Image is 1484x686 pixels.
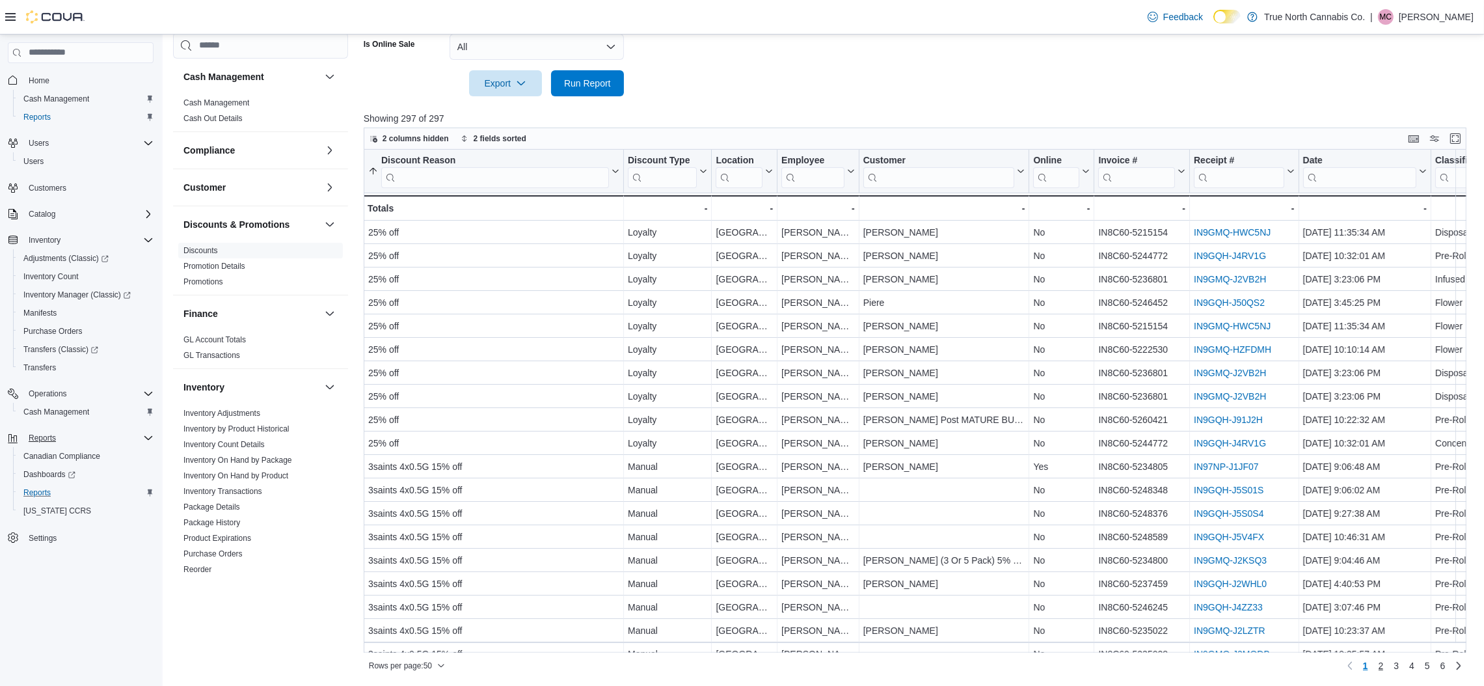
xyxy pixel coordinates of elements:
span: MC [1380,9,1392,25]
a: Manifests [18,305,62,321]
a: Promotion Details [183,262,245,271]
button: Export [469,70,542,96]
span: Cash Management [18,404,154,420]
span: Reports [18,109,154,125]
a: IN9GMQ-HZFDMH [1194,344,1271,355]
div: Loyalty [628,318,707,334]
a: Customers [23,180,72,196]
div: [PERSON_NAME] [781,271,855,287]
button: Inventory Count [13,268,159,286]
h3: Discounts & Promotions [183,218,290,231]
div: Discount Type [628,154,697,187]
span: Inventory [23,232,154,248]
span: Cash Management [18,91,154,107]
input: Dark Mode [1213,10,1241,23]
button: Cash Management [322,69,338,85]
div: No [1033,271,1090,287]
div: Inventory [173,405,348,598]
div: No [1033,365,1090,381]
a: Package Details [183,502,240,512]
a: Cash Out Details [183,114,243,123]
a: IN9GMQ-J2VB2H [1194,391,1266,402]
span: Reports [23,430,154,446]
div: [PERSON_NAME] [863,389,1025,404]
span: Operations [29,389,67,399]
div: Discounts & Promotions [173,243,348,295]
span: Users [18,154,154,169]
div: [PERSON_NAME] [781,248,855,264]
div: - [1194,200,1295,216]
div: [GEOGRAPHIC_DATA] [716,365,773,381]
button: Customers [3,178,159,197]
button: Run Report [551,70,624,96]
span: Run Report [564,77,611,90]
div: [GEOGRAPHIC_DATA] [716,248,773,264]
h3: Customer [183,181,226,194]
a: IN9GMQ-J2VB2H [1194,368,1266,378]
button: [US_STATE] CCRS [13,502,159,520]
a: Package History [183,518,240,527]
button: Receipt # [1194,154,1295,187]
button: Catalog [23,206,61,222]
a: IN9GQH-J5V4FX [1194,532,1264,542]
span: 2 columns hidden [383,133,449,144]
div: [GEOGRAPHIC_DATA] [716,389,773,404]
div: Loyalty [628,248,707,264]
div: Invoice # [1098,154,1175,187]
p: | [1370,9,1373,25]
span: Washington CCRS [18,503,154,519]
a: [US_STATE] CCRS [18,503,96,519]
span: Transfers (Classic) [23,344,98,355]
button: Compliance [183,144,319,157]
div: Customer [863,154,1014,167]
div: - [863,200,1025,216]
span: Home [29,75,49,86]
div: - [628,200,707,216]
p: Showing 297 of 297 [364,112,1477,125]
span: Customers [29,183,66,193]
div: 25% off [368,412,619,428]
button: Inventory [183,381,319,394]
button: Transfers [13,359,159,377]
button: Keyboard shortcuts [1406,131,1422,146]
div: No [1033,225,1090,240]
button: Employee [781,154,855,187]
div: [DATE] 10:10:14 AM [1302,342,1426,357]
nav: Complex example [8,66,154,581]
span: 4 [1409,659,1414,672]
div: [DATE] 11:35:34 AM [1302,225,1426,240]
div: Invoice # [1098,154,1175,167]
div: - [1033,200,1090,216]
div: [PERSON_NAME] [863,342,1025,357]
a: IN9GMQ-J2MQDB [1194,649,1270,659]
div: No [1033,318,1090,334]
div: 25% off [368,389,619,404]
a: Reorder [183,565,211,574]
button: Date [1302,154,1426,187]
a: Page 5 of 6 [1420,655,1435,676]
div: 25% off [368,318,619,334]
span: Dashboards [23,469,75,480]
button: Purchase Orders [13,322,159,340]
button: Discount Type [628,154,707,187]
a: IN9GQH-J91J2H [1194,415,1263,425]
div: [PERSON_NAME] [863,225,1025,240]
span: Users [23,135,154,151]
a: Purchase Orders [183,549,243,558]
div: [PERSON_NAME] [781,389,855,404]
span: Settings [23,529,154,545]
div: [DATE] 3:23:06 PM [1302,365,1426,381]
div: 25% off [368,271,619,287]
div: [PERSON_NAME] [781,318,855,334]
a: Page 4 of 6 [1404,655,1420,676]
div: Finance [173,332,348,368]
span: Dark Mode [1213,23,1214,24]
span: Canadian Compliance [18,448,154,464]
a: Discounts [183,246,218,255]
div: IN8C60-5236801 [1098,365,1185,381]
h3: Compliance [183,144,235,157]
a: Inventory Count Details [183,440,265,449]
a: Canadian Compliance [18,448,105,464]
a: Settings [23,530,62,546]
span: Cash Out Details [183,113,243,124]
